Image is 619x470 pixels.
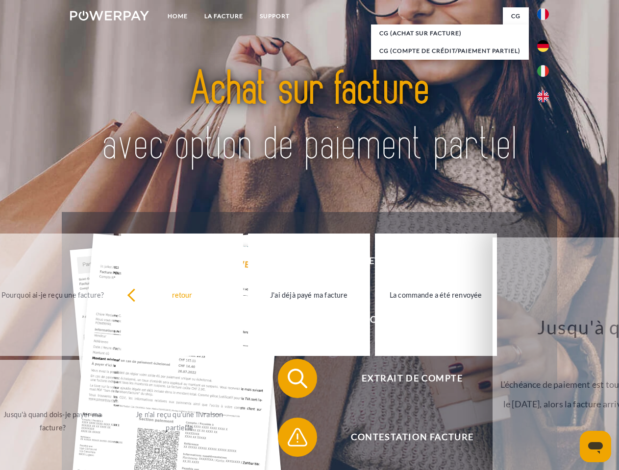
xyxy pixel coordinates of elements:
[94,47,525,188] img: title-powerpay_fr.svg
[503,7,529,25] a: CG
[254,288,364,301] div: J'ai déjà payé ma facture
[292,418,532,457] span: Contestation Facture
[371,24,529,42] a: CG (achat sur facture)
[537,65,549,77] img: it
[127,288,237,301] div: retour
[196,7,251,25] a: LA FACTURE
[537,40,549,52] img: de
[537,91,549,102] img: en
[381,288,491,301] div: La commande a été renvoyée
[580,431,611,462] iframe: Bouton de lancement de la fenêtre de messagerie
[251,7,298,25] a: Support
[537,8,549,20] img: fr
[159,7,196,25] a: Home
[278,418,533,457] button: Contestation Facture
[292,359,532,398] span: Extrait de compte
[285,366,310,391] img: qb_search.svg
[371,42,529,60] a: CG (Compte de crédit/paiement partiel)
[70,11,149,21] img: logo-powerpay-white.svg
[285,425,310,449] img: qb_warning.svg
[278,359,533,398] button: Extrait de compte
[124,408,235,434] div: Je n'ai reçu qu'une livraison partielle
